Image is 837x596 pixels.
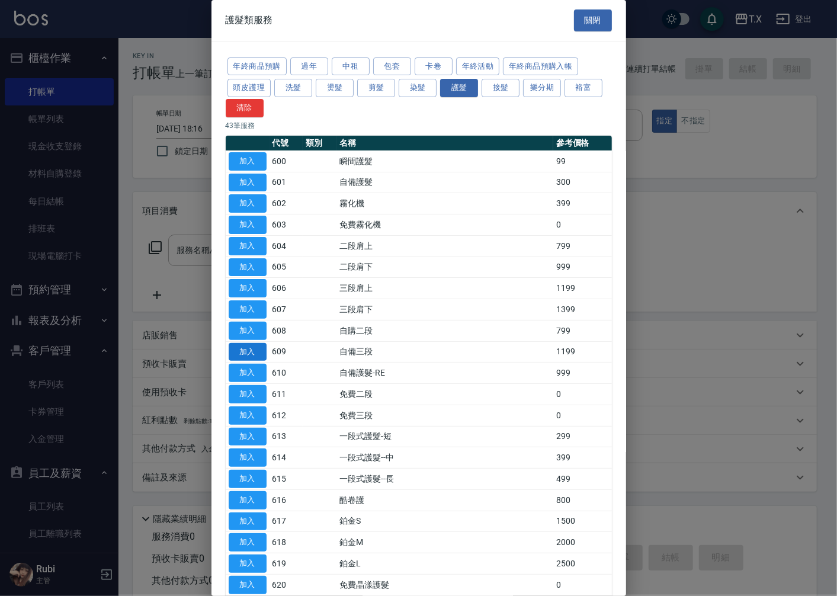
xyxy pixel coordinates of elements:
[270,193,303,214] td: 602
[336,363,553,384] td: 自備護髮-RE
[553,299,612,321] td: 1399
[336,426,553,447] td: 一段式護髮-短
[553,341,612,363] td: 1199
[229,555,267,573] button: 加入
[336,384,553,405] td: 免費二段
[229,491,267,510] button: 加入
[229,343,267,361] button: 加入
[229,448,267,467] button: 加入
[303,136,336,151] th: 類別
[553,553,612,575] td: 2500
[229,237,267,255] button: 加入
[503,57,578,76] button: 年終商品預購入帳
[290,57,328,76] button: 過年
[270,299,303,321] td: 607
[229,428,267,446] button: 加入
[399,79,437,97] button: 染髮
[553,172,612,193] td: 300
[440,79,478,97] button: 護髮
[270,489,303,511] td: 616
[229,152,267,171] button: 加入
[553,405,612,426] td: 0
[270,384,303,405] td: 611
[270,214,303,236] td: 603
[229,300,267,319] button: 加入
[336,341,553,363] td: 自備三段
[553,363,612,384] td: 999
[270,426,303,447] td: 613
[270,150,303,172] td: 600
[270,320,303,341] td: 608
[553,511,612,532] td: 1500
[523,79,561,97] button: 樂分期
[553,235,612,257] td: 799
[229,279,267,297] button: 加入
[229,322,267,340] button: 加入
[229,385,267,403] button: 加入
[229,512,267,531] button: 加入
[229,406,267,425] button: 加入
[270,405,303,426] td: 612
[553,469,612,490] td: 499
[336,257,553,278] td: 二段肩下
[553,214,612,236] td: 0
[553,447,612,469] td: 399
[553,320,612,341] td: 799
[553,278,612,299] td: 1199
[553,257,612,278] td: 999
[270,278,303,299] td: 606
[270,257,303,278] td: 605
[270,447,303,469] td: 614
[553,574,612,595] td: 0
[229,470,267,488] button: 加入
[270,341,303,363] td: 609
[336,150,553,172] td: 瞬間護髮
[553,489,612,511] td: 800
[336,193,553,214] td: 霧化機
[316,79,354,97] button: 燙髮
[229,576,267,594] button: 加入
[332,57,370,76] button: 中租
[336,553,553,575] td: 鉑金L
[229,364,267,382] button: 加入
[456,57,500,76] button: 年終活動
[574,9,612,31] button: 關閉
[553,384,612,405] td: 0
[336,532,553,553] td: 鉑金M
[565,79,602,97] button: 裕富
[229,216,267,234] button: 加入
[553,136,612,151] th: 參考價格
[357,79,395,97] button: 剪髮
[553,532,612,553] td: 2000
[553,426,612,447] td: 299
[270,574,303,595] td: 620
[226,120,612,131] p: 43 筆服務
[415,57,453,76] button: 卡卷
[336,235,553,257] td: 二段肩上
[336,405,553,426] td: 免費三段
[336,489,553,511] td: 酷卷護
[226,99,264,117] button: 清除
[270,532,303,553] td: 618
[553,193,612,214] td: 399
[270,136,303,151] th: 代號
[553,150,612,172] td: 99
[270,172,303,193] td: 601
[336,299,553,321] td: 三段肩下
[336,511,553,532] td: 鉑金S
[336,214,553,236] td: 免費霧化機
[336,447,553,469] td: 一段式護髮--中
[274,79,312,97] button: 洗髮
[336,320,553,341] td: 自購二段
[270,511,303,532] td: 617
[227,79,271,97] button: 頭皮護理
[226,14,273,26] span: 護髮類服務
[229,533,267,552] button: 加入
[373,57,411,76] button: 包套
[482,79,519,97] button: 接髮
[270,553,303,575] td: 619
[229,194,267,213] button: 加入
[270,235,303,257] td: 604
[336,574,553,595] td: 免費晶漾護髮
[270,469,303,490] td: 615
